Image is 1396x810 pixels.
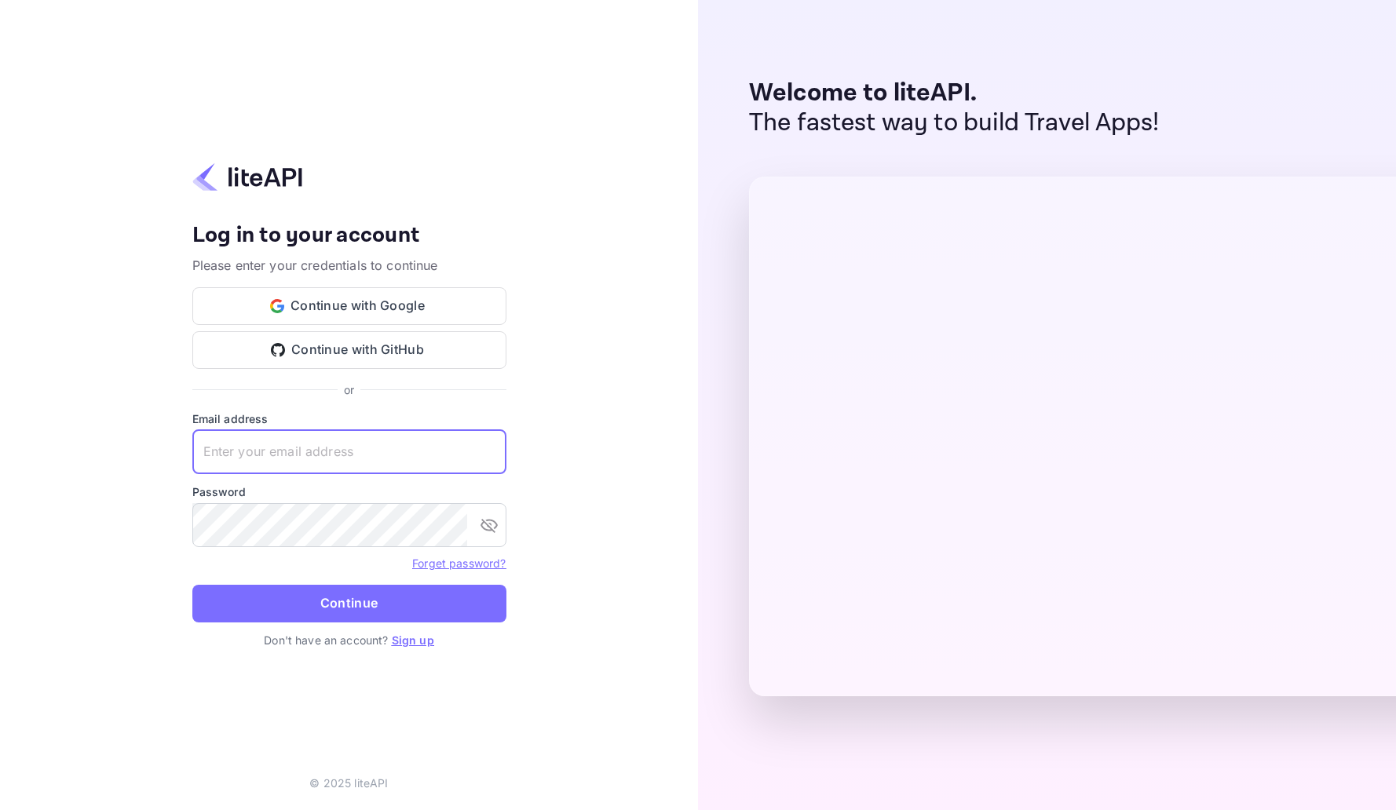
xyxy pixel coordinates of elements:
[749,108,1160,138] p: The fastest way to build Travel Apps!
[192,256,506,275] p: Please enter your credentials to continue
[192,430,506,474] input: Enter your email address
[192,632,506,648] p: Don't have an account?
[192,287,506,325] button: Continue with Google
[192,585,506,622] button: Continue
[749,78,1160,108] p: Welcome to liteAPI.
[192,331,506,369] button: Continue with GitHub
[192,410,506,427] label: Email address
[344,381,354,398] p: or
[412,555,506,571] a: Forget password?
[392,633,434,647] a: Sign up
[192,222,506,250] h4: Log in to your account
[309,775,388,791] p: © 2025 liteAPI
[412,556,506,570] a: Forget password?
[192,483,506,500] label: Password
[473,509,505,541] button: toggle password visibility
[192,162,302,192] img: liteapi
